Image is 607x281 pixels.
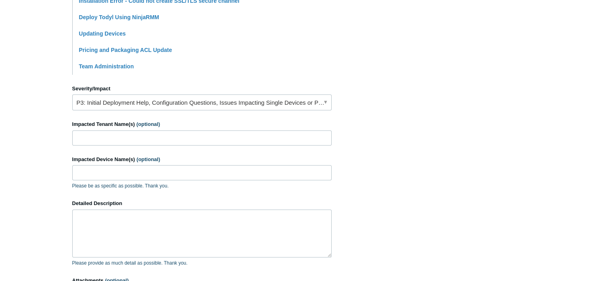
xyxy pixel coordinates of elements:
[72,155,332,163] label: Impacted Device Name(s)
[79,30,126,37] a: Updating Devices
[72,199,332,207] label: Detailed Description
[72,85,332,93] label: Severity/Impact
[72,94,332,110] a: P3: Initial Deployment Help, Configuration Questions, Issues Impacting Single Devices or Past Out...
[136,121,160,127] span: (optional)
[79,47,172,53] a: Pricing and Packaging ACL Update
[79,63,134,70] a: Team Administration
[72,120,332,128] label: Impacted Tenant Name(s)
[72,259,332,267] p: Please provide as much detail as possible. Thank you.
[136,156,160,162] span: (optional)
[72,182,332,189] p: Please be as specific as possible. Thank you.
[79,14,159,20] a: Deploy Todyl Using NinjaRMM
